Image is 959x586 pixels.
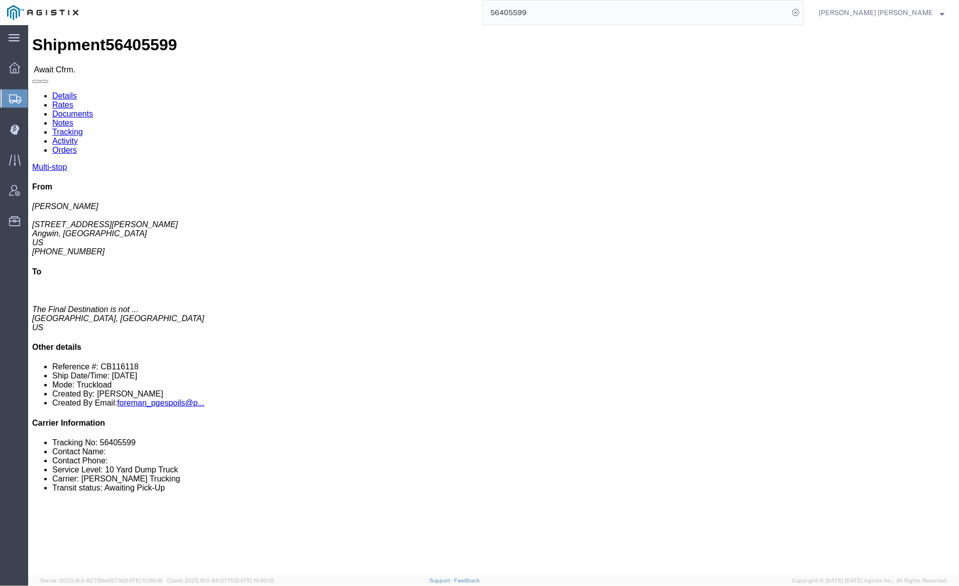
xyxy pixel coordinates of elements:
button: [PERSON_NAME] [PERSON_NAME] [818,7,945,19]
span: [DATE] 10:40:19 [234,577,274,583]
a: Feedback [455,577,480,583]
input: Search for shipment number, reference number [483,1,789,25]
span: Client: 2025.16.0-8fc0770 [167,577,274,583]
span: Kayte Bray Dogali [819,7,933,18]
a: Support [429,577,455,583]
iframe: FS Legacy Container [28,25,959,575]
span: [DATE] 10:56:16 [123,577,162,583]
span: Server: 2025.16.0-82789e55714 [40,577,162,583]
span: Copyright © [DATE]-[DATE] Agistix Inc., All Rights Reserved [792,576,947,585]
img: logo [7,5,78,20]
